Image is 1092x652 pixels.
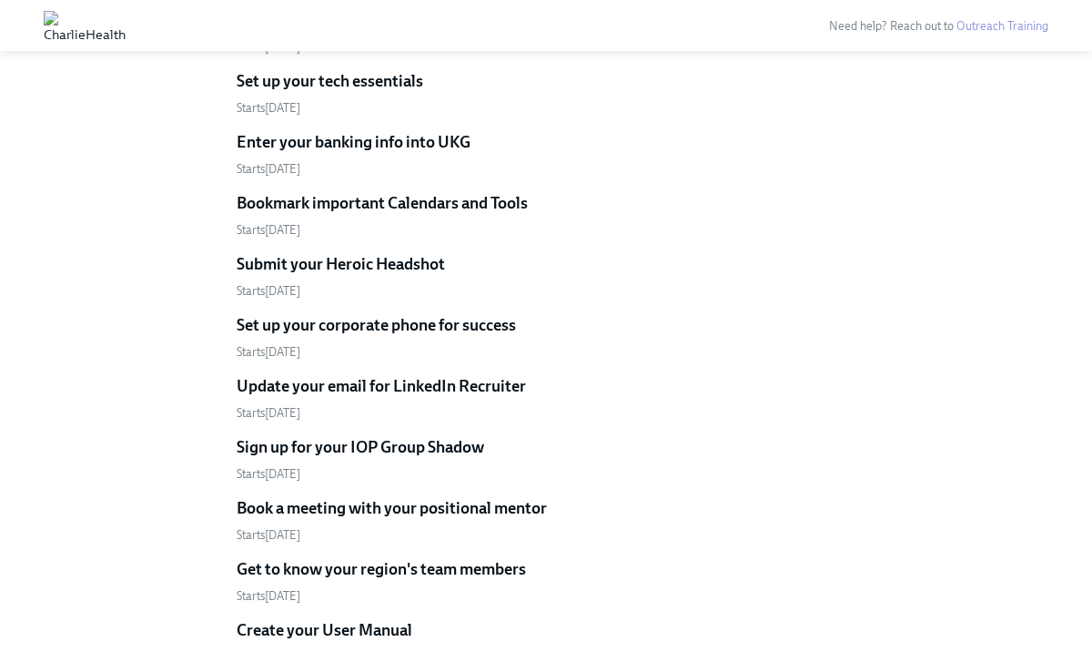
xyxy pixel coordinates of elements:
[237,528,300,542] span: Tuesday, October 7th 2025, 10:00 am
[237,345,300,359] span: Monday, October 6th 2025, 10:00 am
[237,284,300,298] span: Monday, October 6th 2025, 10:00 am
[237,162,300,176] span: Monday, October 6th 2025, 10:00 am
[237,497,855,544] a: Book a meeting with your positional mentorStarts[DATE]
[237,436,855,483] a: Sign up for your IOP Group ShadowStarts[DATE]
[237,192,855,239] a: Bookmark important Calendars and ToolsStarts[DATE]
[237,406,300,420] span: Monday, October 6th 2025, 10:00 am
[956,19,1048,33] a: Outreach Training
[237,558,526,580] h5: Get to know your region's team members
[237,253,445,275] h5: Submit your Heroic Headshot
[237,619,412,641] h5: Create your User Manual
[237,131,855,178] a: Enter your banking info into UKGStarts[DATE]
[237,314,516,336] h5: Set up your corporate phone for success
[237,467,300,481] span: Tuesday, October 7th 2025, 10:00 am
[237,375,526,397] h5: Update your email for LinkedIn Recruiter
[237,589,300,603] span: Tuesday, October 7th 2025, 10:00 am
[237,70,423,92] h5: Set up your tech essentials
[237,497,547,519] h5: Book a meeting with your positional mentor
[237,558,855,605] a: Get to know your region's team membersStarts[DATE]
[237,70,855,117] a: Set up your tech essentialsStarts[DATE]
[237,131,470,153] h5: Enter your banking info into UKG
[829,19,1048,33] span: Need help? Reach out to
[237,375,855,422] a: Update your email for LinkedIn RecruiterStarts[DATE]
[237,223,300,237] span: Monday, October 6th 2025, 10:00 am
[44,11,126,40] img: CharlieHealth
[237,436,484,458] h5: Sign up for your IOP Group Shadow
[237,192,528,214] h5: Bookmark important Calendars and Tools
[237,314,855,361] a: Set up your corporate phone for successStarts[DATE]
[237,253,855,300] a: Submit your Heroic HeadshotStarts[DATE]
[237,101,300,115] span: Monday, October 6th 2025, 10:00 am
